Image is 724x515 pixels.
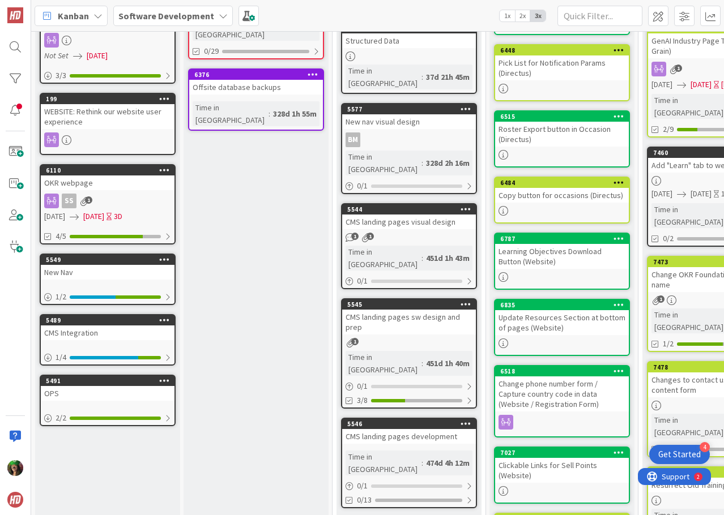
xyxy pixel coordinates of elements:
[495,300,629,335] div: 6835Update Resources Section at bottom of pages (Website)
[342,299,476,334] div: 5545CMS landing pages sw design and prep
[24,2,52,15] span: Support
[342,204,476,229] div: 5544CMS landing pages visual design
[347,105,476,113] div: 5577
[40,314,176,366] a: 5489CMS Integration1/4
[62,194,76,208] div: SS
[56,412,66,424] span: 2 / 2
[357,380,368,392] span: 0 / 1
[494,365,630,437] a: 6518Change phone number form / Capture country code in data (Website / Registration Form)
[530,10,546,22] span: 3x
[58,9,89,23] span: Kanban
[342,104,476,129] div: 5577New nav visual design
[500,367,629,375] div: 6518
[495,244,629,269] div: Learning Objectives Download Button (Website)
[423,457,472,469] div: 474d 4h 12m
[663,123,674,135] span: 2/9
[342,204,476,214] div: 5544
[41,376,174,401] div: 5491OPS
[342,419,476,444] div: 5546CMS landing pages development
[83,211,104,222] span: [DATE]
[44,50,69,61] i: Not Set
[204,45,219,57] span: 0/29
[341,298,477,409] a: 5545CMS landing pages sw design and prepTime in [GEOGRAPHIC_DATA]:451d 1h 40m0/13/8
[46,95,174,103] div: 199
[346,450,421,475] div: Time in [GEOGRAPHIC_DATA]
[500,179,629,187] div: 6484
[41,255,174,280] div: 5549New Nav
[341,103,477,194] a: 5577New nav visual designBMTime in [GEOGRAPHIC_DATA]:328d 2h 16m0/1
[495,234,629,269] div: 6787Learning Objectives Download Button (Website)
[194,71,323,79] div: 6376
[663,338,674,350] span: 1/2
[341,203,477,289] a: 5544CMS landing pages visual designTime in [GEOGRAPHIC_DATA]:451d 1h 43m0/1
[495,178,629,188] div: 6484
[494,44,630,101] a: 6448Pick List for Notification Params (Directus)
[347,301,476,308] div: 5545
[41,325,174,340] div: CMS Integration
[495,188,629,203] div: Copy button for occasions (Directus)
[357,480,368,492] span: 0 / 1
[494,447,630,504] a: 7027Clickable Links for Sell Points (Website)
[342,33,476,48] div: Structured Data
[357,275,368,287] span: 0 / 1
[357,180,368,192] span: 0 / 1
[269,108,270,120] span: :
[657,295,665,303] span: 1
[500,449,629,457] div: 7027
[189,70,323,80] div: 6376
[270,108,320,120] div: 328d 1h 55m
[495,55,629,80] div: Pick List for Notification Params (Directus)
[341,22,477,94] a: 7374Structured DataTime in [GEOGRAPHIC_DATA]:37d 21h 45m
[421,252,423,264] span: :
[663,233,674,244] span: 0/2
[423,157,472,169] div: 328d 2h 16m
[500,10,515,22] span: 1x
[495,448,629,458] div: 7027
[423,252,472,264] div: 451d 1h 43m
[7,7,23,23] img: Visit kanbanzone.com
[494,299,630,356] a: 6835Update Resources Section at bottom of pages (Website)
[41,315,174,325] div: 5489
[342,132,476,147] div: BM
[346,151,421,175] div: Time in [GEOGRAPHIC_DATA]
[663,443,674,455] span: 0/4
[342,479,476,493] div: 0/1
[59,5,62,14] div: 2
[421,157,423,169] span: :
[56,70,66,81] span: 3 / 3
[500,235,629,243] div: 6787
[41,194,174,208] div: SS
[691,79,712,91] span: [DATE]
[500,301,629,309] div: 6835
[41,255,174,265] div: 5549
[691,188,712,200] span: [DATE]
[495,234,629,244] div: 6787
[423,71,472,83] div: 37d 21h 45m
[41,386,174,401] div: OPS
[357,394,368,406] span: 3/8
[41,315,174,340] div: 5489CMS Integration
[495,111,629,147] div: 6515Roster Export button in Occasion (Directus)
[495,111,629,122] div: 6515
[41,94,174,104] div: 199
[41,68,174,83] div: 3/3
[342,114,476,129] div: New nav visual design
[40,254,176,305] a: 5549New Nav1/2
[495,366,629,411] div: 6518Change phone number form / Capture country code in data (Website / Registration Form)
[188,68,324,131] a: 6376Offsite database backupsTime in [GEOGRAPHIC_DATA]:328d 1h 55m
[649,445,710,464] div: Open Get Started checklist, remaining modules: 4
[342,379,476,393] div: 0/1
[495,45,629,55] div: 6448
[500,113,629,121] div: 6515
[189,70,323,95] div: 6376Offsite database backups
[495,376,629,411] div: Change phone number form / Capture country code in data (Website / Registration Form)
[56,230,66,242] span: 4/5
[495,178,629,203] div: 6484Copy button for occasions (Directus)
[495,122,629,147] div: Roster Export button in Occasion (Directus)
[56,351,66,363] span: 1 / 4
[494,177,630,224] a: 6484Copy button for occasions (Directus)
[341,418,477,508] a: 5546CMS landing pages developmentTime in [GEOGRAPHIC_DATA]:474d 4h 12m0/10/13
[342,419,476,429] div: 5546
[44,211,65,222] span: [DATE]
[118,10,214,22] b: Software Development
